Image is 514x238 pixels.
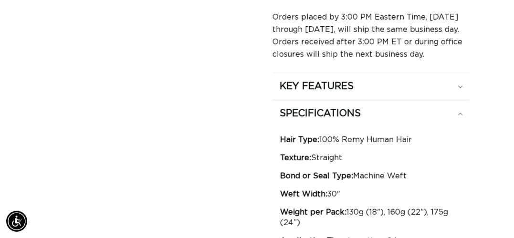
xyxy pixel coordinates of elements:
[280,207,462,228] p: 130g (18”), 160g (22”), 175g (24”)
[280,107,361,120] h2: SPECIFICATIONS
[280,135,462,145] p: 100% Remy Human Hair
[466,192,514,238] iframe: Chat Widget
[6,211,27,232] div: Accessibility Menu
[273,13,462,58] span: Orders placed by 3:00 PM Eastern Time, [DATE] through [DATE], will ship the same business day. Or...
[280,189,462,199] p: 30"
[280,154,311,162] strong: Texture:
[273,100,470,127] summary: SPECIFICATIONS
[280,80,354,93] h2: KEY FEATURES
[280,208,346,216] strong: Weight per Pack:
[273,73,470,100] summary: KEY FEATURES
[280,190,327,198] strong: Weft Width:
[280,153,462,163] p: Straight
[280,171,462,181] p: Machine Weft
[280,172,353,180] strong: Bond or Seal Type:
[280,136,319,144] strong: Hair Type:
